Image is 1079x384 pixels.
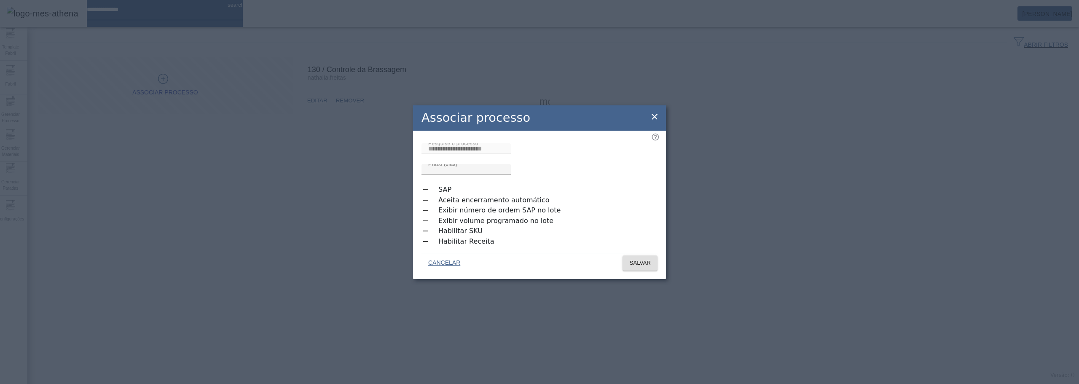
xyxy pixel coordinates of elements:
button: SALVAR [623,255,658,271]
input: Number [428,144,504,154]
label: Aceita encerramento automático [437,195,550,205]
h2: Associar processo [421,109,530,127]
label: Exibir número de ordem SAP no lote [437,205,561,215]
label: Habilitar Receita [437,236,494,247]
label: SAP [437,185,451,195]
button: CANCELAR [421,255,467,271]
label: Habilitar SKU [437,226,483,236]
span: SALVAR [629,259,651,267]
span: CANCELAR [428,259,460,267]
mat-label: Pesquise o processo [428,140,478,146]
label: Exibir volume programado no lote [437,216,553,226]
mat-label: Prazo (dias) [428,161,457,166]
